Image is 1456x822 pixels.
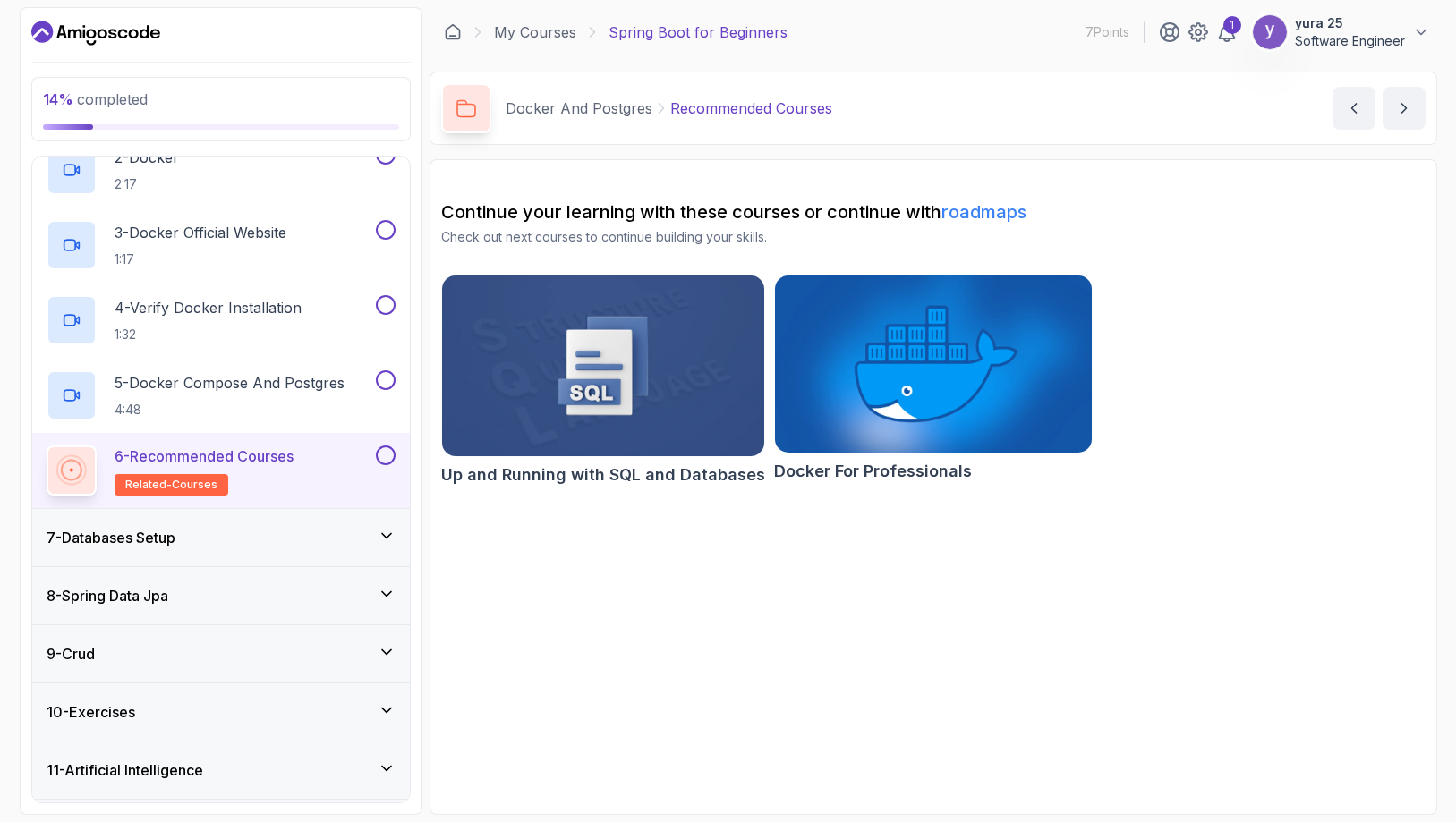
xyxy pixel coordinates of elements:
button: 8-Spring Data Jpa [32,567,410,624]
a: Up and Running with SQL and Databases cardUp and Running with SQL and Databases [441,275,765,487]
button: 3-Docker Official Website1:17 [47,220,396,270]
h3: 9 - Crud [47,643,95,665]
p: 5 - Docker Compose And Postgres [115,372,345,394]
span: related-courses [125,478,217,492]
button: 7-Databases Setup [32,509,410,566]
a: roadmaps [941,201,1026,223]
a: Docker For Professionals cardDocker For Professionals [774,275,1093,484]
p: 6 - Recommended Courses [115,445,294,467]
p: Recommended Courses [670,97,832,119]
button: 9-Crud [32,625,410,682]
h2: Continue your learning with these courses or continue with [441,199,1426,225]
h2: Docker For Professionals [774,459,972,484]
button: 11-Artificial Intelligence [32,741,410,799]
button: 6-Recommended Coursesrelated-courses [47,445,396,496]
img: Up and Running with SQL and Databases card [442,275,764,456]
a: Dashboard [444,23,462,41]
h3: 10 - Exercises [47,701,135,723]
p: Docker And Postgres [506,97,652,119]
p: 1:32 [115,326,302,343]
img: Docker For Professionals card [775,275,1092,453]
a: 1 [1216,21,1238,43]
h3: 8 - Spring Data Jpa [47,585,168,606]
button: 4-Verify Docker Installation1:32 [47,295,396,345]
p: Spring Boot for Beginners [609,21,788,43]
button: 2-Docker2:17 [47,145,396,195]
div: 1 [1223,16,1241,34]
p: 2 - Docker [115,147,179,168]
p: 4 - Verify Docker Installation [115,297,302,318]
p: 7 Points [1086,23,1129,41]
button: user profile imageyura 25Software Engineer [1252,14,1430,50]
button: 5-Docker Compose And Postgres4:48 [47,370,396,420]
p: 3 - Docker Official Website [115,222,286,243]
img: user profile image [1253,15,1287,49]
button: previous content [1333,87,1375,130]
p: 4:48 [115,401,345,419]
button: 10-Exercises [32,683,410,741]
h3: 11 - Artificial Intelligence [47,759,203,781]
span: completed [43,90,148,108]
button: next content [1383,87,1426,130]
p: Check out next courses to continue building your skills. [441,228,1426,246]
p: 1:17 [115,250,286,268]
h2: Up and Running with SQL and Databases [441,462,765,487]
span: 14 % [43,90,73,108]
a: Dashboard [31,19,160,47]
p: yura 25 [1295,14,1405,32]
p: Software Engineer [1295,32,1405,50]
h3: 7 - Databases Setup [47,527,175,548]
a: My Courses [494,21,576,43]
p: 2:17 [115,175,179,193]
